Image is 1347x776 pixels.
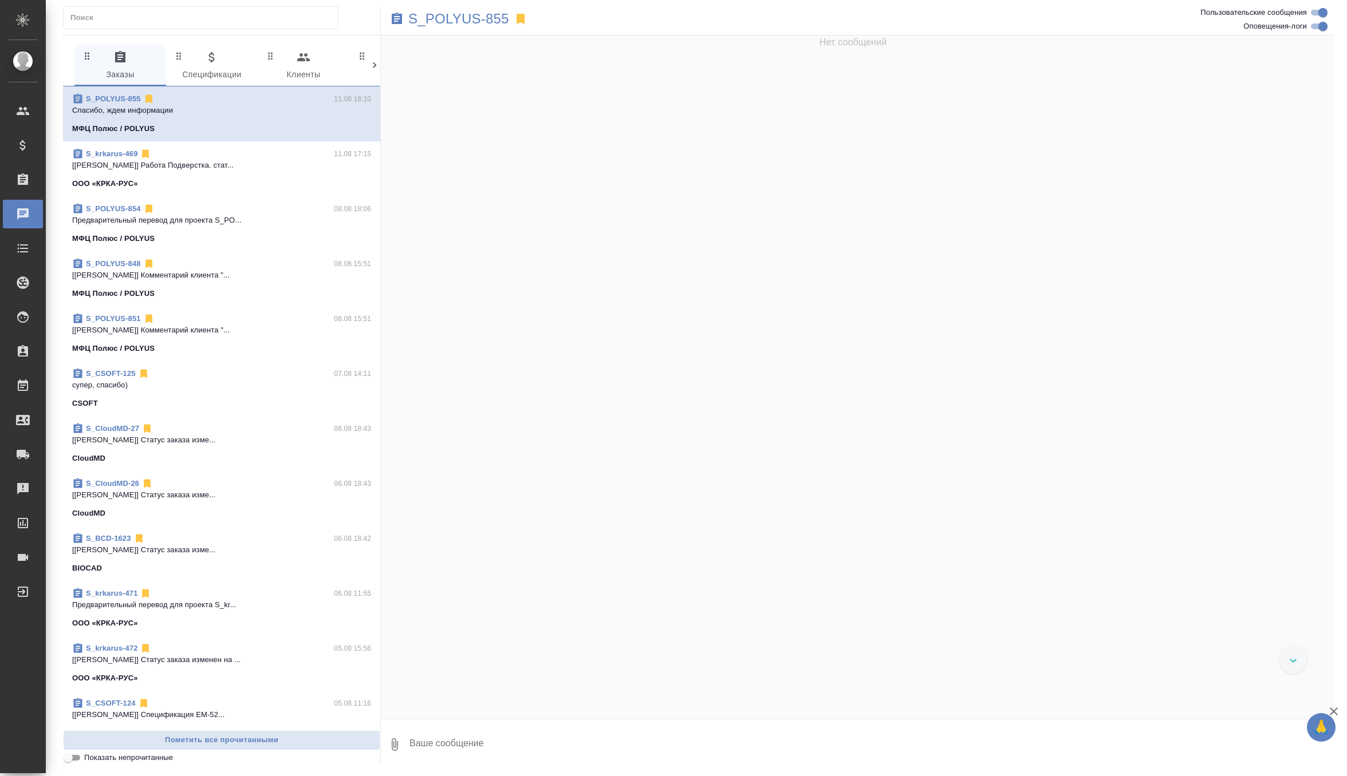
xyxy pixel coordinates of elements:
[334,478,371,489] p: 06.08 18:43
[356,50,434,82] span: Входящие
[173,50,251,82] span: Спецификации
[63,196,380,251] div: S_POLYUS-85408.08 18:06Предварительный перевод для проекта S_PO...МФЦ Полюс / POLYUS
[72,508,105,519] p: CloudMD
[1200,7,1307,18] span: Пользовательские сообщения
[138,698,149,709] svg: Отписаться
[72,544,371,556] p: [[PERSON_NAME]] Статус заказа изме...
[334,588,371,599] p: 06.08 11:55
[334,533,371,544] p: 06.08 18:42
[265,50,342,82] span: Клиенты
[69,734,374,747] span: Пометить все прочитанными
[72,489,371,501] p: [[PERSON_NAME]] Статус заказа изме...
[86,314,141,323] a: S_POLYUS-851
[86,94,141,103] a: S_POLYUS-855
[86,589,137,597] a: S_krkarus-471
[72,343,155,354] p: МФЦ Полюс / POLYUS
[72,434,371,446] p: [[PERSON_NAME]] Статус заказа изме...
[334,313,371,324] p: 08.08 15:51
[143,258,155,270] svg: Отписаться
[72,727,98,739] p: CSOFT
[72,563,102,574] p: BIOCAD
[63,691,380,746] div: S_CSOFT-12405.08 11:16[[PERSON_NAME]] Спецификация EM-52...CSOFT
[72,654,371,666] p: [[PERSON_NAME]] Статус заказа изменен на ...
[86,699,136,707] a: S_CSOFT-124
[820,35,887,49] span: Нет сообщений
[72,160,371,171] p: [[PERSON_NAME]] Работа Подверстка. стат...
[143,203,155,215] svg: Отписаться
[1307,713,1336,742] button: 🙏
[86,369,136,378] a: S_CSOFT-125
[86,479,139,488] a: S_CloudMD-26
[72,672,138,684] p: ООО «КРКА-РУС»
[334,203,371,215] p: 08.08 18:06
[72,398,98,409] p: CSOFT
[334,698,371,709] p: 05.08 11:16
[72,215,371,226] p: Предварительный перевод для проекта S_PO...
[72,324,371,336] p: [[PERSON_NAME]] Комментарий клиента "...
[70,10,338,26] input: Поиск
[86,259,141,268] a: S_POLYUS-848
[133,533,145,544] svg: Отписаться
[86,534,131,543] a: S_BCD-1623
[357,50,368,61] svg: Зажми и перетащи, чтобы поменять порядок вкладок
[86,149,137,158] a: S_krkarus-469
[140,148,151,160] svg: Отписаться
[86,644,137,652] a: S_krkarus-472
[81,50,159,82] span: Заказы
[334,423,371,434] p: 06.08 18:43
[63,526,380,581] div: S_BCD-162306.08 18:42[[PERSON_NAME]] Статус заказа изме...BIOCAD
[63,636,380,691] div: S_krkarus-47205.08 15:56[[PERSON_NAME]] Статус заказа изменен на ...ООО «КРКА-РУС»
[72,233,155,244] p: МФЦ Полюс / POLYUS
[140,643,151,654] svg: Отписаться
[265,50,276,61] svg: Зажми и перетащи, чтобы поменять порядок вкладок
[72,178,138,189] p: ООО «КРКА-РУС»
[72,709,371,720] p: [[PERSON_NAME]] Спецификация EM-52...
[86,424,139,433] a: S_CloudMD-27
[334,148,371,160] p: 11.08 17:15
[63,86,380,141] div: S_POLYUS-85511.08 18:10Спасибо, ждем информацииМФЦ Полюс / POLYUS
[72,123,155,134] p: МФЦ Полюс / POLYUS
[84,752,173,763] span: Показать непрочитанные
[143,93,155,105] svg: Отписаться
[334,93,371,105] p: 11.08 18:10
[138,368,149,379] svg: Отписаться
[1243,21,1307,32] span: Оповещения-логи
[63,141,380,196] div: S_krkarus-46911.08 17:15[[PERSON_NAME]] Работа Подверстка. стат...ООО «КРКА-РУС»
[72,270,371,281] p: [[PERSON_NAME]] Комментарий клиента "...
[63,361,380,416] div: S_CSOFT-12507.08 14:11супер, спасибо)CSOFT
[143,313,155,324] svg: Отписаться
[82,50,93,61] svg: Зажми и перетащи, чтобы поменять порядок вкладок
[72,453,105,464] p: CloudMD
[72,288,155,299] p: МФЦ Полюс / POLYUS
[72,105,371,116] p: Спасибо, ждем информации
[334,643,371,654] p: 05.08 15:56
[141,423,153,434] svg: Отписаться
[86,204,141,213] a: S_POLYUS-854
[334,258,371,270] p: 08.08 15:51
[141,478,153,489] svg: Отписаться
[72,599,371,611] p: Предварительный перевод для проекта S_kr...
[72,617,138,629] p: ООО «КРКА-РУС»
[63,416,380,471] div: S_CloudMD-2706.08 18:43[[PERSON_NAME]] Статус заказа изме...CloudMD
[408,13,509,25] a: S_POLYUS-855
[174,50,184,61] svg: Зажми и перетащи, чтобы поменять порядок вкладок
[63,306,380,361] div: S_POLYUS-85108.08 15:51[[PERSON_NAME]] Комментарий клиента "...МФЦ Полюс / POLYUS
[1311,715,1331,739] span: 🙏
[63,471,380,526] div: S_CloudMD-2606.08 18:43[[PERSON_NAME]] Статус заказа изме...CloudMD
[334,368,371,379] p: 07.08 14:11
[63,581,380,636] div: S_krkarus-47106.08 11:55Предварительный перевод для проекта S_kr...ООО «КРКА-РУС»
[140,588,151,599] svg: Отписаться
[63,730,380,750] button: Пометить все прочитанными
[72,379,371,391] p: супер, спасибо)
[63,251,380,306] div: S_POLYUS-84808.08 15:51[[PERSON_NAME]] Комментарий клиента "...МФЦ Полюс / POLYUS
